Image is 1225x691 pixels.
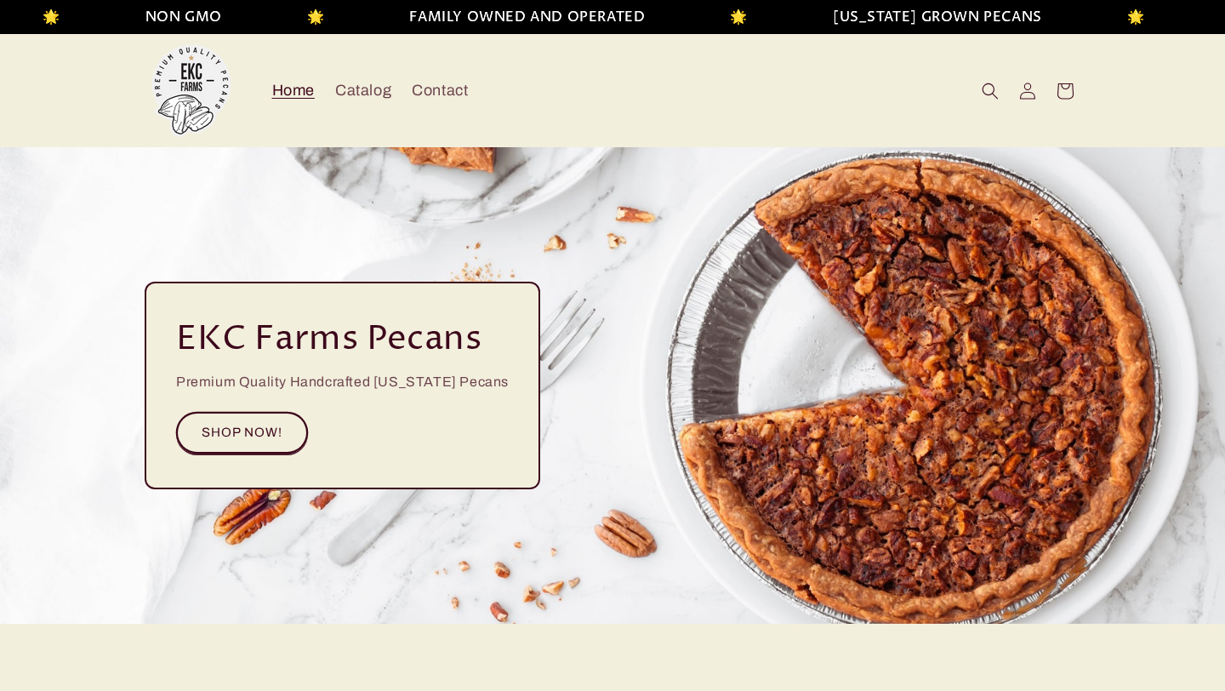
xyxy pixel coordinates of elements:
[325,71,402,111] a: Catalog
[304,5,322,30] li: 🌟
[726,5,744,30] li: 🌟
[406,5,641,30] li: FAMILY OWNED AND OPERATED
[141,5,218,30] li: NON GMO
[176,370,509,395] p: Premium Quality Handcrafted [US_STATE] Pecans
[1124,5,1142,30] li: 🌟
[139,37,245,144] a: EKC Pecans
[176,412,308,454] a: SHOP NOW!
[39,5,57,30] li: 🌟
[412,81,468,100] span: Contact
[829,5,1039,30] li: [US_STATE] GROWN PECANS
[971,72,1009,110] summary: Search
[262,71,325,111] a: Home
[402,71,478,111] a: Contact
[272,81,315,100] span: Home
[145,44,238,138] img: EKC Pecans
[176,317,482,362] h2: EKC Farms Pecans
[335,81,391,100] span: Catalog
